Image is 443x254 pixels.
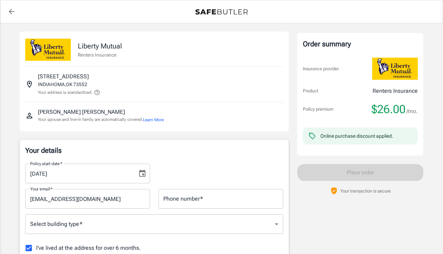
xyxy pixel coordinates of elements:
[373,87,418,95] p: Renters Insurance
[195,9,248,15] img: Back to quotes
[25,111,34,120] svg: Insured person
[25,80,34,89] svg: Insured address
[340,188,391,194] p: Your transaction is secure
[30,186,53,192] label: Your email
[30,161,62,167] label: Policy start date
[303,87,318,95] p: Product
[5,5,19,19] a: back to quotes
[25,145,283,155] p: Your details
[36,244,141,252] span: I've lived at the address for over 6 months.
[25,39,71,61] img: Liberty Mutual
[303,65,339,72] p: Insurance provider
[78,41,122,51] p: Liberty Mutual
[372,58,418,80] img: Liberty Mutual
[135,167,149,181] button: Choose date, selected date is Sep 13, 2025
[143,117,164,123] button: Learn More
[38,72,89,81] p: [STREET_ADDRESS]
[158,189,283,209] input: Enter number
[25,164,132,183] input: MM/DD/YYYY
[38,81,87,88] p: INDIAHOMA , OK 73552
[38,116,164,123] p: Your spouse and live-in family are automatically covered.
[38,108,125,116] p: [PERSON_NAME] [PERSON_NAME]
[372,102,405,116] span: $26.00
[38,89,93,96] p: Your address is standardized.
[407,106,418,116] span: /mo.
[320,132,393,139] div: Online purchase discount applied.
[303,39,418,49] div: Order summary
[303,106,333,113] p: Policy premium
[25,189,150,209] input: Enter email
[78,51,122,58] p: Renters Insurance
